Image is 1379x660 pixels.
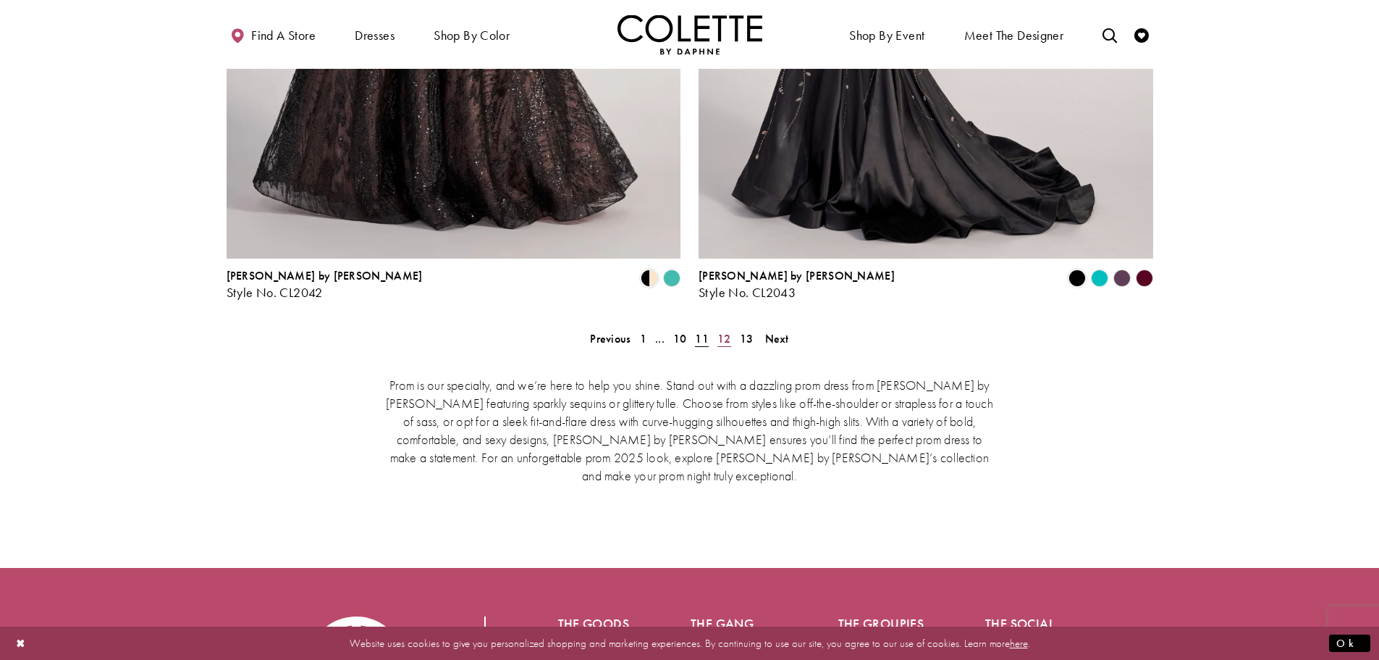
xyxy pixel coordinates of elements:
a: Find a store [227,14,319,54]
p: Website uses cookies to give you personalized shopping and marketing experiences. By continuing t... [104,633,1275,653]
span: 10 [673,331,687,346]
p: Prom is our specialty, and we’re here to help you shine. Stand out with a dazzling prom dress fro... [382,376,998,485]
span: 1 [640,331,646,346]
span: Shop By Event [845,14,928,54]
i: Plum [1113,270,1131,287]
a: 1 [636,328,651,349]
img: Colette by Daphne [617,14,762,54]
h5: The groupies [838,617,928,631]
div: Colette by Daphne Style No. CL2043 [699,270,895,300]
span: Shop By Event [849,28,924,43]
a: Check Wishlist [1131,14,1152,54]
a: 13 [735,328,758,349]
a: 12 [713,328,735,349]
i: Black [1068,270,1086,287]
a: here [1010,635,1028,650]
span: Style No. CL2042 [227,284,323,301]
button: Close Dialog [9,630,33,656]
span: 11 [695,331,709,346]
span: ... [655,331,665,346]
a: Meet the designer [961,14,1068,54]
span: Find a store [251,28,316,43]
a: 10 [669,328,691,349]
a: Toggle search [1099,14,1121,54]
i: Burgundy [1136,270,1153,287]
span: Shop by color [434,28,510,43]
span: Style No. CL2043 [699,284,796,301]
span: Current page [691,328,713,349]
a: Next Page [761,328,793,349]
i: Turquoise [663,270,680,287]
span: Meet the designer [964,28,1064,43]
h5: The goods [558,617,633,631]
span: 13 [740,331,754,346]
span: 12 [717,331,731,346]
a: Prev Page [586,328,635,349]
i: Black/Nude [641,270,658,287]
span: Shop by color [430,14,513,54]
span: Dresses [355,28,395,43]
span: Dresses [351,14,398,54]
div: Colette by Daphne Style No. CL2042 [227,270,423,300]
span: Previous [590,331,631,346]
span: [PERSON_NAME] by [PERSON_NAME] [227,268,423,283]
button: Submit Dialog [1329,634,1370,652]
a: Visit Home Page [617,14,762,54]
a: ... [651,328,669,349]
h5: The social [985,617,1075,631]
i: Jade [1091,270,1108,287]
span: Next [765,331,789,346]
span: [PERSON_NAME] by [PERSON_NAME] [699,268,895,283]
h5: The gang [691,617,780,631]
